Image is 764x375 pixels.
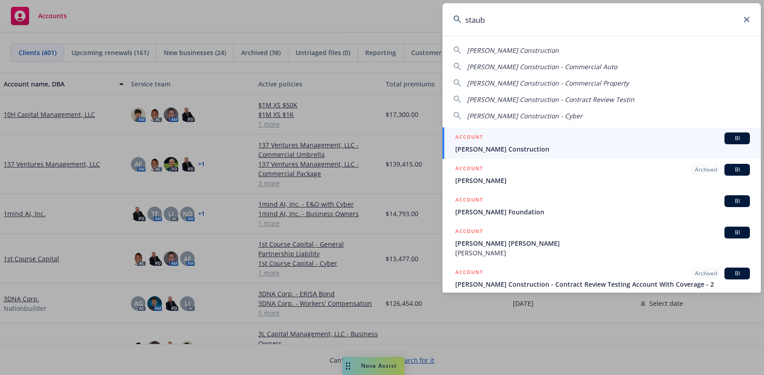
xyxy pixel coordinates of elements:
h5: ACCOUNT [455,132,483,143]
span: [PERSON_NAME] Foundation [455,207,750,217]
span: [PERSON_NAME] Construction - Commercial Property [467,79,629,87]
span: [PERSON_NAME] [PERSON_NAME] [455,238,750,248]
span: BI [728,166,746,174]
a: ACCOUNTArchivedBI[PERSON_NAME] Construction - Contract Review Testing Account With Coverage - 2 [442,263,761,294]
span: [PERSON_NAME] Construction - Cyber [467,111,583,120]
span: BI [728,269,746,278]
span: [PERSON_NAME] Construction - Contract Review Testin [467,95,634,104]
h5: ACCOUNT [455,164,483,175]
span: [PERSON_NAME] Construction - Contract Review Testing Account With Coverage - 2 [455,279,750,289]
a: ACCOUNTBI[PERSON_NAME] Foundation [442,190,761,222]
span: [PERSON_NAME] Construction - Commercial Auto [467,62,617,71]
h5: ACCOUNT [455,227,483,238]
span: Archived [695,166,717,174]
h5: ACCOUNT [455,195,483,206]
span: BI [728,134,746,142]
span: [PERSON_NAME] [455,176,750,185]
span: BI [728,197,746,205]
h5: ACCOUNT [455,268,483,279]
input: Search... [442,3,761,36]
a: ACCOUNTBI[PERSON_NAME] Construction [442,127,761,159]
a: ACCOUNTArchivedBI[PERSON_NAME] [442,159,761,190]
span: [PERSON_NAME] [455,248,750,258]
a: ACCOUNTBI[PERSON_NAME] [PERSON_NAME][PERSON_NAME] [442,222,761,263]
span: [PERSON_NAME] Construction [455,144,750,154]
span: Archived [695,269,717,278]
span: BI [728,228,746,237]
span: [PERSON_NAME] Construction [467,46,559,55]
